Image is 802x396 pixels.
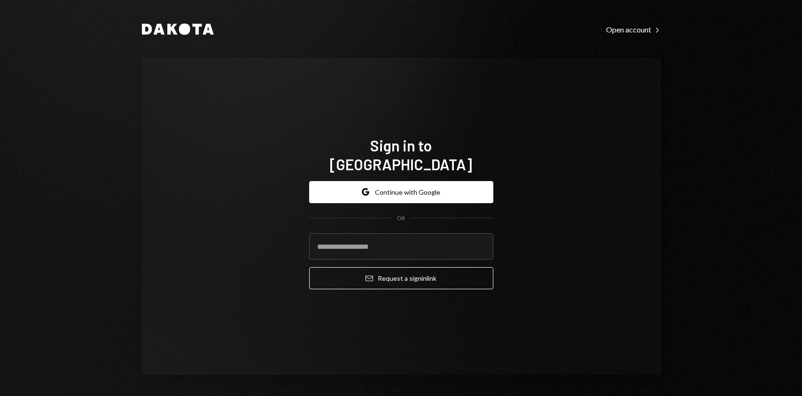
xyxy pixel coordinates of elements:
button: Request a signinlink [309,267,493,289]
button: Continue with Google [309,181,493,203]
h1: Sign in to [GEOGRAPHIC_DATA] [309,136,493,174]
a: Open account [606,24,661,34]
div: Open account [606,25,661,34]
div: OR [397,214,405,222]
